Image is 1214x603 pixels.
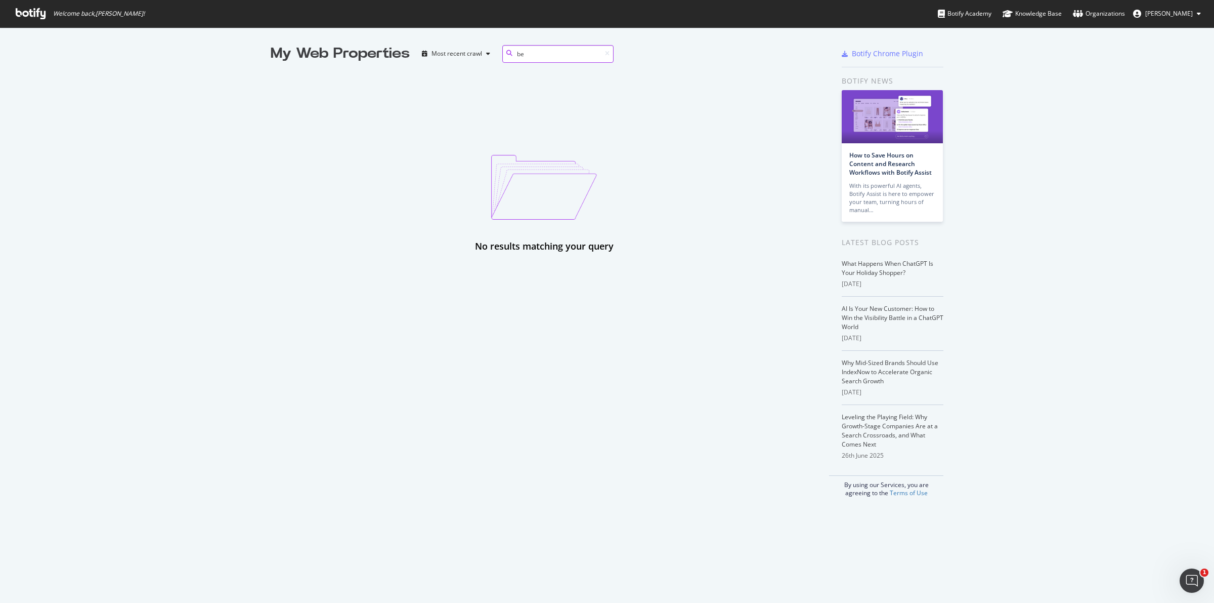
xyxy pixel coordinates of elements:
div: Knowledge Base [1003,9,1062,19]
div: My Web Properties [271,44,410,64]
div: Latest Blog Posts [842,237,943,248]
div: Botify Chrome Plugin [852,49,923,59]
div: By using our Services, you are agreeing to the [829,475,943,497]
div: [DATE] [842,334,943,343]
span: Welcome back, [PERSON_NAME] ! [53,10,145,18]
div: No results matching your query [475,240,614,253]
div: Organizations [1073,9,1125,19]
div: [DATE] [842,279,943,289]
div: With its powerful AI agents, Botify Assist is here to empower your team, turning hours of manual… [849,182,935,214]
div: Botify news [842,75,943,87]
button: Most recent crawl [418,46,494,62]
button: [PERSON_NAME] [1125,6,1209,22]
div: 26th June 2025 [842,451,943,460]
span: 1 [1200,569,1208,577]
img: emptyProjectImage [491,155,597,220]
div: [DATE] [842,388,943,397]
span: Yannick Laurent [1145,9,1193,18]
div: Botify Academy [938,9,991,19]
a: Terms of Use [890,489,928,497]
div: Most recent crawl [431,51,482,57]
a: AI Is Your New Customer: How to Win the Visibility Battle in a ChatGPT World [842,304,943,331]
a: How to Save Hours on Content and Research Workflows with Botify Assist [849,151,932,177]
a: Why Mid-Sized Brands Should Use IndexNow to Accelerate Organic Search Growth [842,358,938,385]
input: Search [502,45,614,63]
a: Botify Chrome Plugin [842,49,923,59]
a: What Happens When ChatGPT Is Your Holiday Shopper? [842,259,933,277]
a: Leveling the Playing Field: Why Growth-Stage Companies Are at a Search Crossroads, and What Comes... [842,413,938,449]
iframe: Intercom live chat [1180,569,1204,593]
img: How to Save Hours on Content and Research Workflows with Botify Assist [842,90,943,143]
